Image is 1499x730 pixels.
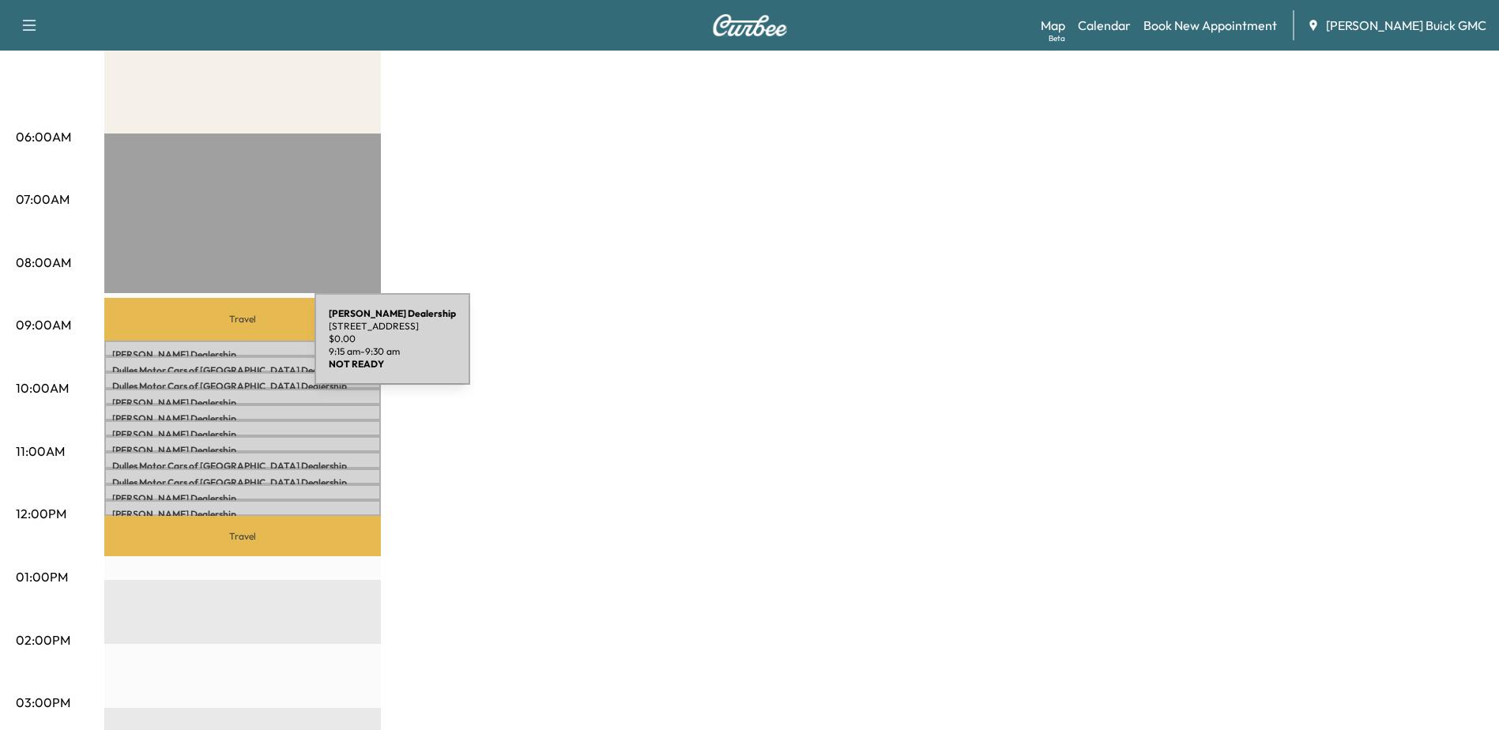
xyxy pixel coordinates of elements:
[112,364,373,377] p: Dulles Motor Cars of [GEOGRAPHIC_DATA] Dealership
[112,508,373,521] p: [PERSON_NAME] Dealership
[104,516,381,556] p: Travel
[329,320,456,333] p: [STREET_ADDRESS]
[329,333,456,345] p: $ 0.00
[1041,16,1065,35] a: MapBeta
[112,492,373,505] p: [PERSON_NAME] Dealership
[16,442,65,461] p: 11:00AM
[16,630,70,649] p: 02:00PM
[112,412,373,425] p: [PERSON_NAME] Dealership
[112,460,373,472] p: Dulles Motor Cars of [GEOGRAPHIC_DATA] Dealership
[112,348,373,361] p: [PERSON_NAME] Dealership
[1326,16,1486,35] span: [PERSON_NAME] Buick GMC
[16,190,70,209] p: 07:00AM
[16,378,69,397] p: 10:00AM
[112,428,373,441] p: [PERSON_NAME] Dealership
[104,298,381,341] p: Travel
[329,307,456,319] b: [PERSON_NAME] Dealership
[329,358,384,370] b: NOT READY
[1049,32,1065,44] div: Beta
[16,315,71,334] p: 09:00AM
[112,397,373,409] p: [PERSON_NAME] Dealership
[16,504,66,523] p: 12:00PM
[112,444,373,457] p: [PERSON_NAME] Dealership
[1143,16,1277,35] a: Book New Appointment
[16,693,70,712] p: 03:00PM
[16,127,71,146] p: 06:00AM
[112,476,373,489] p: Dulles Motor Cars of [GEOGRAPHIC_DATA] Dealership
[712,14,788,36] img: Curbee Logo
[329,345,456,358] p: 9:15 am - 9:30 am
[1078,16,1131,35] a: Calendar
[16,567,68,586] p: 01:00PM
[16,253,71,272] p: 08:00AM
[112,380,373,393] p: Dulles Motor Cars of [GEOGRAPHIC_DATA] Dealership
